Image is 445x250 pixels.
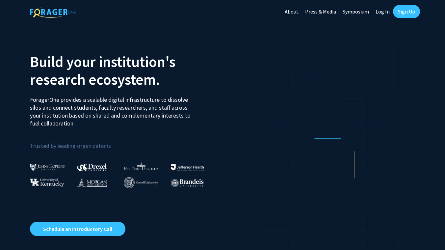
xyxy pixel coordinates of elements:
[171,179,204,187] img: Brandeis University
[30,91,195,127] p: ForagerOne provides a scalable digital infrastructure to dissolve silos and connect students, fac...
[30,178,64,187] img: University of Kentucky
[30,222,125,236] a: Opens in a new tab
[171,164,204,171] img: Thomas Jefferson University
[77,163,107,171] img: Drexel University
[124,177,158,188] img: Cornell University
[124,162,159,170] img: High Point University
[30,164,65,171] img: Johns Hopkins University
[393,5,420,18] a: Sign Up
[30,133,218,151] p: Trusted by leading organizations
[77,178,107,187] img: Morgan State University
[30,6,76,18] img: ForagerOne Logo
[30,53,218,88] h2: Build your institution's research ecosystem.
